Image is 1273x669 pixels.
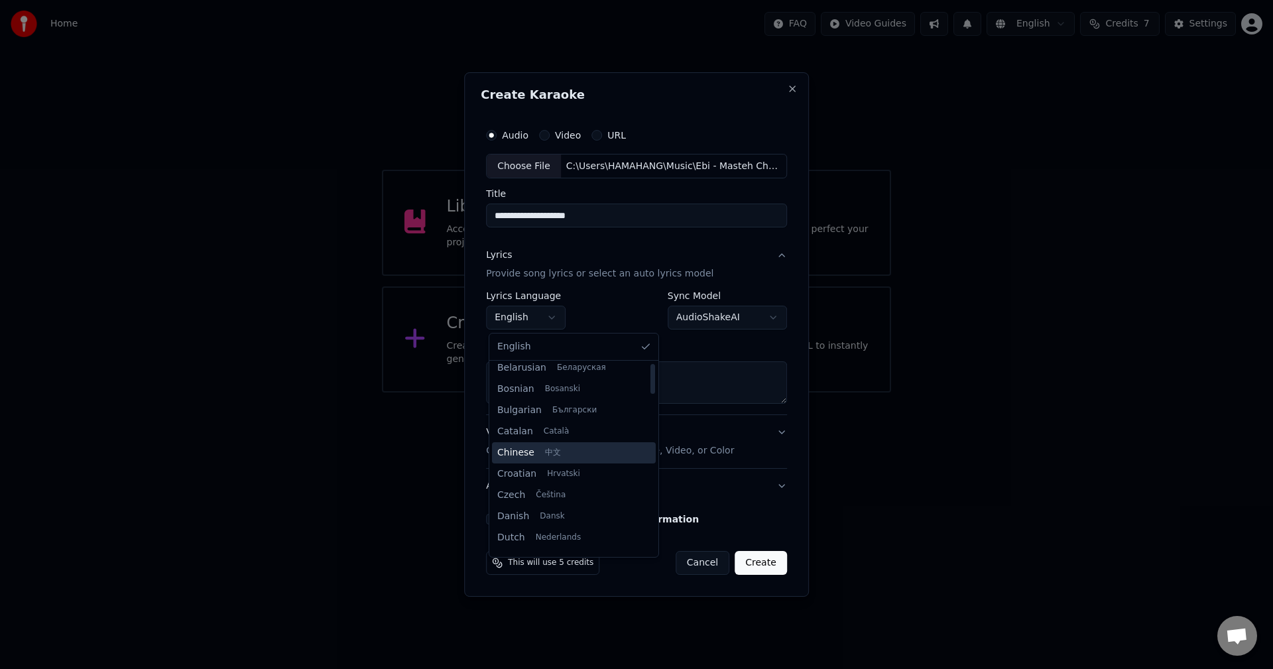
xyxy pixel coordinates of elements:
span: Dansk [540,511,564,522]
span: Беларуская [557,363,606,373]
span: Eesti [548,554,567,564]
span: Catalan [497,425,533,438]
span: Croatian [497,467,536,481]
span: Danish [497,510,529,523]
span: Bulgarian [497,404,542,417]
span: Català [544,426,569,437]
span: Български [552,405,597,416]
span: English [497,340,531,353]
span: Bosanski [545,384,580,395]
span: Bosnian [497,383,534,396]
span: Czech [497,489,525,502]
span: Nederlands [536,532,581,543]
span: Belarusian [497,361,546,375]
span: Chinese [497,446,534,459]
span: Čeština [536,490,566,501]
span: 中文 [545,448,561,458]
span: Hrvatski [547,469,580,479]
span: Estonian [497,552,537,566]
span: Dutch [497,531,525,544]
